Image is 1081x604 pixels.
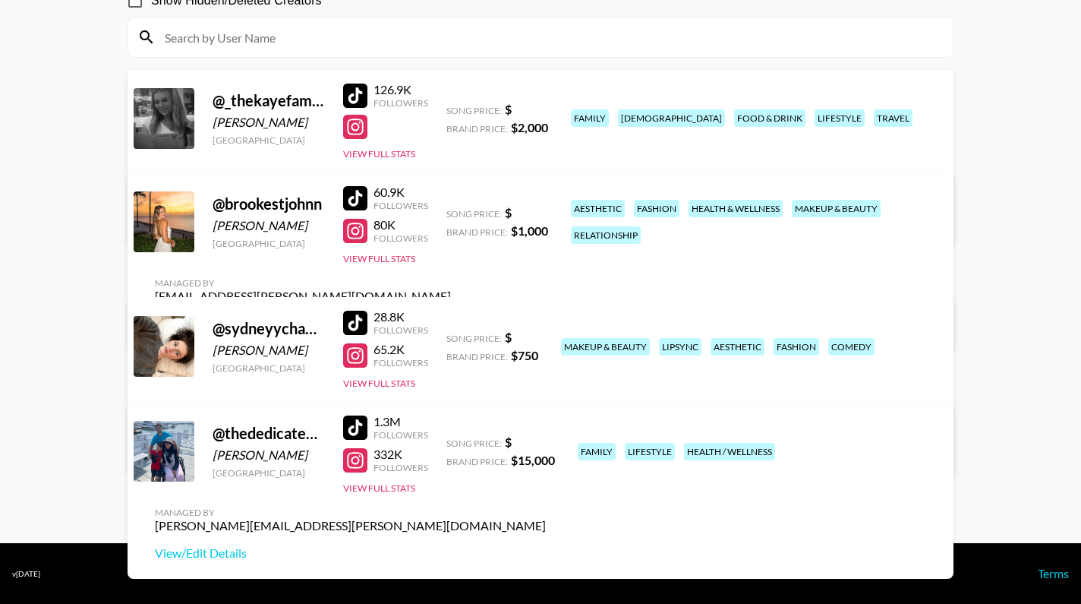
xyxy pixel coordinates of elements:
div: comedy [828,338,875,356]
div: [GEOGRAPHIC_DATA] [213,238,325,249]
div: Followers [373,462,428,473]
strong: $ [505,205,512,220]
strong: $ 1,000 [511,223,548,238]
strong: $ [505,102,512,116]
div: food & drink [734,109,805,127]
button: View Full Stats [343,378,415,389]
div: [PERSON_NAME] [213,343,325,358]
div: [GEOGRAPHIC_DATA] [213,134,325,146]
div: Managed By [155,507,546,518]
strong: $ 750 [511,348,538,362]
div: family [578,443,616,460]
div: [DEMOGRAPHIC_DATA] [618,109,725,127]
div: 1.3M [373,414,428,429]
div: lipsync [659,338,701,356]
button: View Full Stats [343,253,415,264]
div: Followers [373,200,428,211]
div: makeup & beauty [792,200,881,217]
div: [GEOGRAPHIC_DATA] [213,467,325,479]
div: fashion [774,338,819,356]
div: @ sydneyychambers [213,319,325,338]
div: v [DATE] [12,569,40,579]
div: @ brookestjohnn [213,194,325,213]
div: 126.9K [373,82,428,97]
div: Followers [373,429,428,441]
span: Brand Price: [446,226,508,238]
div: [PERSON_NAME] [213,447,325,463]
div: 80K [373,217,428,232]
div: Managed By [155,277,451,289]
span: Brand Price: [446,456,508,467]
strong: $ [505,435,512,449]
span: Song Price: [446,333,502,344]
div: lifestyle [625,443,675,460]
div: family [571,109,609,127]
a: View/Edit Details [155,545,546,561]
button: View Full Stats [343,482,415,494]
div: aesthetic [711,338,764,356]
strong: $ [505,330,512,344]
div: Followers [373,324,428,336]
a: Terms [1038,566,1069,580]
div: Followers [373,232,428,244]
div: travel [874,109,912,127]
div: [PERSON_NAME] [213,218,325,233]
div: health & wellness [689,200,783,217]
div: Followers [373,357,428,368]
div: 65.2K [373,342,428,357]
div: aesthetic [571,200,625,217]
div: fashion [634,200,679,217]
span: Song Price: [446,105,502,116]
strong: $ 2,000 [511,120,548,134]
div: 332K [373,447,428,462]
div: Followers [373,97,428,109]
span: Song Price: [446,438,502,449]
span: Brand Price: [446,351,508,362]
div: @ _thekayefamily [213,91,325,110]
div: @ thededicatedcaregiver [213,424,325,443]
span: Song Price: [446,208,502,220]
div: relationship [571,226,641,244]
strong: $ 15,000 [511,453,555,467]
div: [PERSON_NAME][EMAIL_ADDRESS][PERSON_NAME][DOMAIN_NAME] [155,518,546,533]
div: [PERSON_NAME] [213,115,325,130]
div: health / wellness [684,443,775,460]
div: [EMAIL_ADDRESS][PERSON_NAME][DOMAIN_NAME] [155,289,451,304]
div: 60.9K [373,185,428,200]
div: lifestyle [815,109,865,127]
span: Brand Price: [446,123,508,134]
button: View Full Stats [343,148,415,160]
div: [GEOGRAPHIC_DATA] [213,362,325,374]
input: Search by User Name [156,25,944,49]
div: 28.8K [373,309,428,324]
div: makeup & beauty [561,338,650,356]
